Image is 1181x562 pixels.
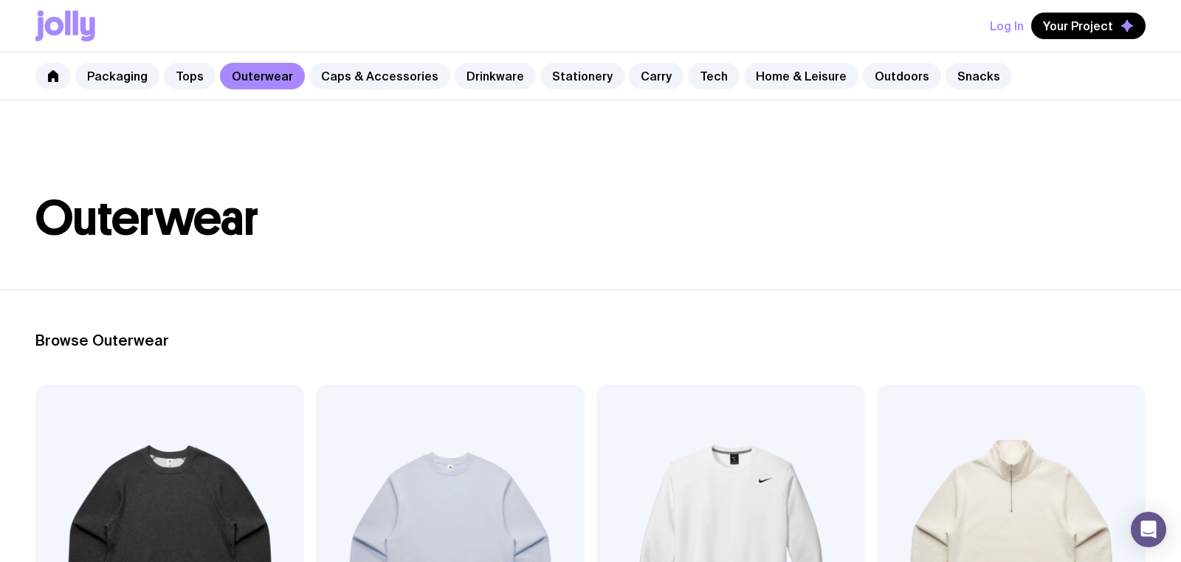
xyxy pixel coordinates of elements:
button: Your Project [1031,13,1146,39]
a: Carry [629,63,684,89]
a: Home & Leisure [744,63,858,89]
a: Packaging [75,63,159,89]
span: Your Project [1043,18,1113,33]
a: Snacks [946,63,1012,89]
button: Log In [990,13,1024,39]
a: Outdoors [863,63,941,89]
a: Stationery [540,63,624,89]
a: Tops [164,63,216,89]
div: Open Intercom Messenger [1131,512,1166,547]
a: Outerwear [220,63,305,89]
h1: Outerwear [35,195,1146,242]
h2: Browse Outerwear [35,332,1146,349]
a: Drinkware [455,63,536,89]
a: Caps & Accessories [309,63,450,89]
a: Tech [688,63,740,89]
